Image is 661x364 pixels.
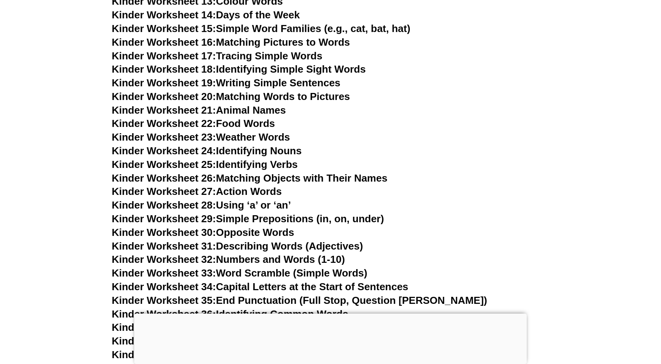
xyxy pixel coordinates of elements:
[112,9,216,21] span: Kinder Worksheet 14:
[112,308,348,320] a: Kinder Worksheet 36:Identifying Common Words
[112,199,291,211] a: Kinder Worksheet 28:Using ‘a’ or ‘an’
[112,199,216,211] span: Kinder Worksheet 28:
[112,104,286,116] a: Kinder Worksheet 21:Animal Names
[112,172,388,184] a: Kinder Worksheet 26:Matching Objects with Their Names
[112,186,216,197] span: Kinder Worksheet 27:
[112,321,386,333] a: Kinder Worksheet 37:Matching Shapes with Their Names
[531,276,661,364] iframe: Chat Widget
[112,91,216,102] span: Kinder Worksheet 20:
[112,294,487,306] a: Kinder Worksheet 35:End Punctuation (Full Stop, Question [PERSON_NAME])
[112,159,216,170] span: Kinder Worksheet 25:
[112,104,216,116] span: Kinder Worksheet 21:
[112,77,216,89] span: Kinder Worksheet 19:
[112,227,294,238] a: Kinder Worksheet 30:Opposite Words
[112,91,350,102] a: Kinder Worksheet 20:Matching Words to Pictures
[112,63,216,75] span: Kinder Worksheet 18:
[112,294,216,306] span: Kinder Worksheet 35:
[112,349,286,360] a: Kinder Worksheet 39:Simple Plurals
[112,23,216,34] span: Kinder Worksheet 15:
[112,77,340,89] a: Kinder Worksheet 19:Writing Simple Sentences
[112,213,216,225] span: Kinder Worksheet 29:
[112,50,216,62] span: Kinder Worksheet 17:
[112,321,216,333] span: Kinder Worksheet 37:
[112,118,216,129] span: Kinder Worksheet 22:
[112,308,216,320] span: Kinder Worksheet 36:
[112,118,275,129] a: Kinder Worksheet 22:Food Words
[112,36,216,48] span: Kinder Worksheet 16:
[112,50,322,62] a: Kinder Worksheet 17:Tracing Simple Words
[112,213,384,225] a: Kinder Worksheet 29:Simple Prepositions (in, on, under)
[112,240,363,252] a: Kinder Worksheet 31:Describing Words (Adjectives)
[112,131,290,143] a: Kinder Worksheet 23:Weather Words
[112,172,216,184] span: Kinder Worksheet 26:
[112,186,282,197] a: Kinder Worksheet 27:Action Words
[112,335,336,347] a: Kinder Worksheet 38:Days and Months Names
[112,335,216,347] span: Kinder Worksheet 38:
[112,281,216,293] span: Kinder Worksheet 34:
[112,36,350,48] a: Kinder Worksheet 16:Matching Pictures to Words
[112,240,216,252] span: Kinder Worksheet 31:
[112,253,216,265] span: Kinder Worksheet 32:
[112,253,345,265] a: Kinder Worksheet 32:Numbers and Words (1-10)
[112,159,298,170] a: Kinder Worksheet 25:Identifying Verbs
[112,145,216,157] span: Kinder Worksheet 24:
[112,267,367,279] a: Kinder Worksheet 33:Word Scramble (Simple Words)
[112,227,216,238] span: Kinder Worksheet 30:
[112,349,216,360] span: Kinder Worksheet 39:
[112,63,366,75] a: Kinder Worksheet 18:Identifying Simple Sight Words
[112,131,216,143] span: Kinder Worksheet 23:
[112,267,216,279] span: Kinder Worksheet 33:
[134,314,527,362] iframe: Advertisement
[112,23,410,34] a: Kinder Worksheet 15:Simple Word Families (e.g., cat, bat, hat)
[112,281,408,293] a: Kinder Worksheet 34:Capital Letters at the Start of Sentences
[112,9,300,21] a: Kinder Worksheet 14:Days of the Week
[112,145,302,157] a: Kinder Worksheet 24:Identifying Nouns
